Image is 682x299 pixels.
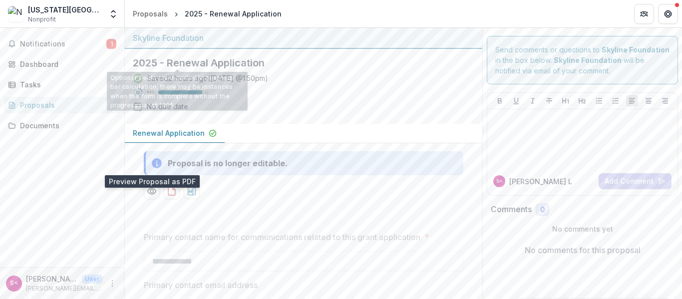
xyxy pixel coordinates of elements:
p: [PERSON_NAME][EMAIL_ADDRESS][DOMAIN_NAME] [26,284,102,293]
p: Primary contact name for communications related to this grant application [144,231,420,243]
h2: 2025 - Renewal Application [133,57,458,69]
button: Preview 9e005611-9b0a-47ef-9b33-b6f15f6e96a2-0.pdf [144,183,160,199]
div: Stacey Leaman <stacey@nmpovertylaw.org> [10,280,18,287]
strong: Skyline Foundation [602,45,670,54]
button: Align Left [626,95,638,107]
div: Saved 2 hours ago ( [DATE] @ 1:50pm ) [147,73,268,83]
h2: Comments [491,205,532,214]
button: Get Help [658,4,678,24]
a: Proposals [129,6,172,21]
p: [PERSON_NAME] <[PERSON_NAME][EMAIL_ADDRESS][DOMAIN_NAME]> [26,274,78,284]
strong: Skyline Foundation [554,56,622,64]
div: Send comments or questions to in the box below. will be notified via email of your comment. [487,36,678,84]
button: Heading 1 [560,95,572,107]
p: 88 % [147,89,154,96]
div: [US_STATE][GEOGRAPHIC_DATA] on Law and Poverty Inc [28,4,102,15]
a: Tasks [4,76,120,93]
p: No comments yet [491,224,674,234]
button: Underline [510,95,522,107]
div: Proposals [133,8,168,19]
button: Bold [494,95,506,107]
div: Stacey Leaman <stacey@nmpovertylaw.org> [496,179,503,184]
span: 1 [106,39,116,49]
nav: breadcrumb [129,6,286,21]
button: download-proposal [184,183,200,199]
button: download-proposal [164,183,180,199]
span: 0 [540,206,545,214]
button: Bullet List [593,95,605,107]
button: Notifications1 [4,36,120,52]
p: Primary contact email address [144,279,258,291]
button: Ordered List [610,95,622,107]
div: Dashboard [20,59,112,69]
span: Notifications [20,40,106,48]
button: Align Right [659,95,671,107]
p: User [82,275,102,284]
button: Italicize [527,95,539,107]
div: Proposal is no longer editable. [168,157,288,169]
p: No comments for this proposal [525,244,641,256]
button: Heading 2 [576,95,588,107]
button: Add Comment [599,173,672,189]
a: Dashboard [4,56,120,72]
button: Partners [634,4,654,24]
div: Tasks [20,79,112,90]
button: More [106,278,118,290]
button: Strike [543,95,555,107]
div: 2025 - Renewal Application [185,8,282,19]
span: Nonprofit [28,15,56,24]
a: Documents [4,117,120,134]
button: Align Center [643,95,655,107]
button: Open entity switcher [106,4,120,24]
a: Proposals [4,97,120,113]
img: New Mexico Center on Law and Poverty Inc [8,6,24,22]
div: Documents [20,120,112,131]
div: No due date [147,101,188,112]
p: Renewal Application [133,128,205,138]
p: [PERSON_NAME] L [509,176,572,187]
div: Proposals [20,100,112,110]
div: Skyline Foundation [133,32,474,44]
